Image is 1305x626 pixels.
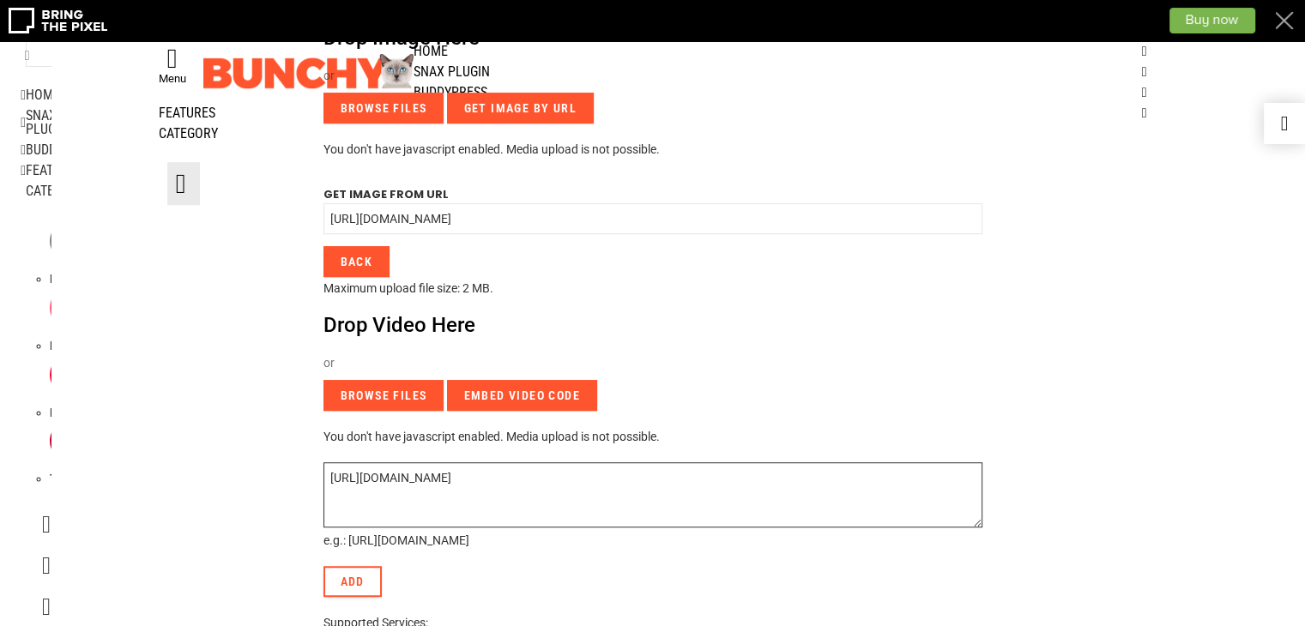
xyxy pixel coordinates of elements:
[323,428,982,445] p: You don't have javascript enabled. Media upload is not possible.
[323,380,444,411] input: Browse Files
[323,533,469,547] span: e.g.: [URL][DOMAIN_NAME]
[323,354,982,371] p: or
[323,67,982,84] p: or
[323,141,982,158] p: You don't have javascript enabled. Media upload is not possible.
[323,93,444,123] input: Browse Files
[323,280,982,297] p: Maximum upload file size: 2 MB.
[323,203,982,234] input: http://
[447,380,597,411] input: Embed video code
[24,41,26,73] button: Search
[323,175,982,288] div: Get image from URL
[323,246,390,277] input: Back
[323,566,382,597] a: Add
[447,93,594,123] input: Get Image By URL
[1264,103,1305,144] a: Demo switcher
[323,314,982,337] p: Drop Video Here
